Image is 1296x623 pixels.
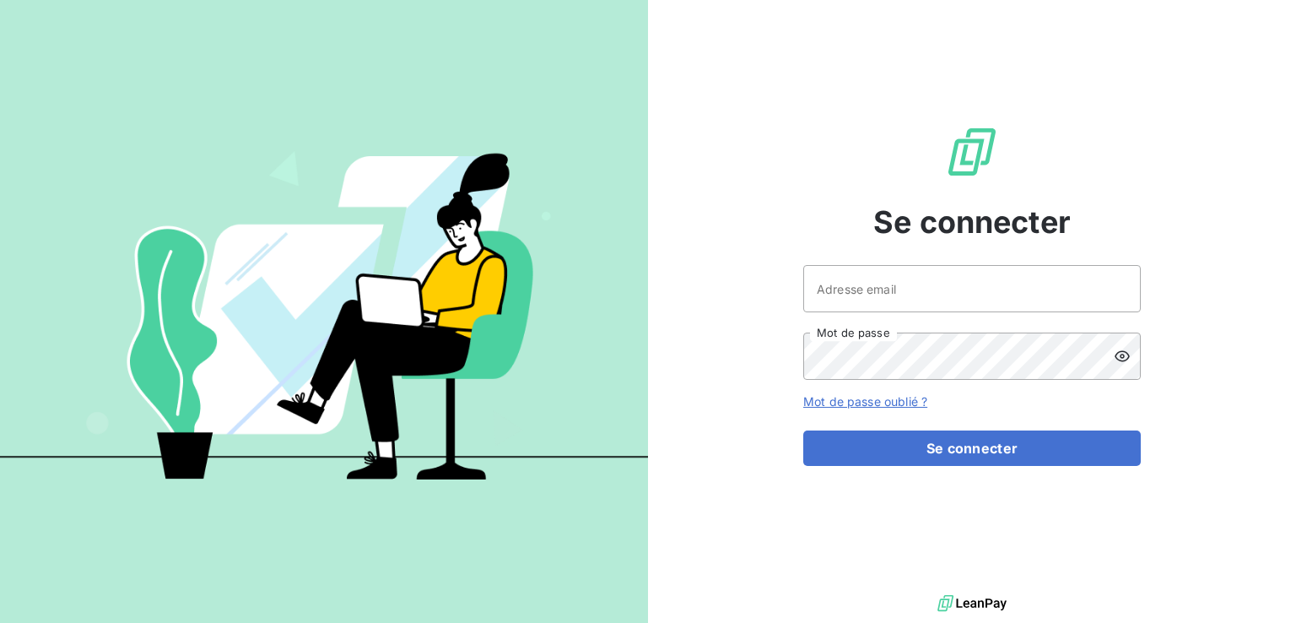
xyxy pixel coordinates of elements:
[937,591,1007,616] img: logo
[945,125,999,179] img: Logo LeanPay
[803,265,1141,312] input: placeholder
[803,431,1141,466] button: Se connecter
[803,394,927,409] a: Mot de passe oublié ?
[873,199,1071,245] span: Se connecter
